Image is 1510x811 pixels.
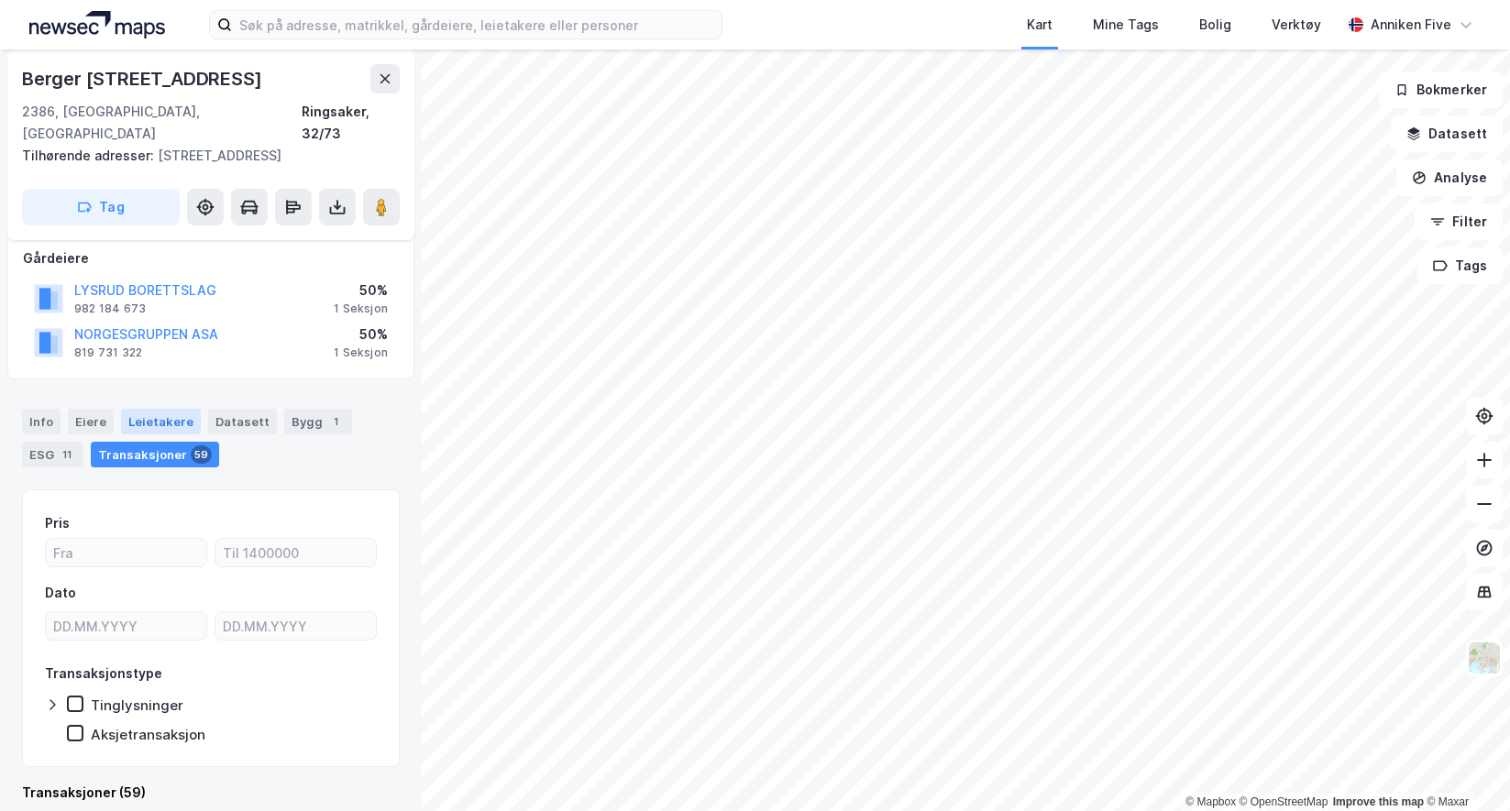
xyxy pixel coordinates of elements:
a: Improve this map [1333,795,1424,808]
input: DD.MM.YYYY [46,612,206,640]
img: Z [1467,641,1502,675]
div: 59 [191,445,212,464]
button: Bokmerker [1379,71,1503,108]
iframe: Chat Widget [1418,723,1510,811]
input: DD.MM.YYYY [215,612,376,640]
div: 982 184 673 [74,301,146,316]
div: Info [22,409,61,434]
div: Eiere [68,409,114,434]
div: Kart [1027,14,1053,36]
button: Analyse [1396,159,1503,196]
div: Bygg [284,409,352,434]
button: Tags [1417,247,1503,284]
button: Datasett [1391,115,1503,152]
div: 819 731 322 [74,345,142,360]
div: Bolig [1199,14,1231,36]
div: 11 [58,445,76,464]
div: Transaksjonstype [45,663,162,685]
input: Til 1400000 [215,539,376,566]
div: 50% [334,323,388,345]
a: OpenStreetMap [1240,795,1328,808]
div: Ringsaker, 32/73 [302,101,400,145]
div: Verktøy [1272,14,1321,36]
div: ESG [22,442,83,467]
button: Filter [1415,203,1503,240]
div: Transaksjoner [91,442,219,467]
div: 50% [334,279,388,301]
div: 1 Seksjon [334,345,388,360]
div: Pris [45,512,70,534]
input: Fra [46,539,206,566]
div: Transaksjoner (59) [22,782,400,804]
div: Berger [STREET_ADDRESS] [22,64,265,93]
div: Leietakere [121,409,201,434]
a: Mapbox [1185,795,1236,808]
div: 2386, [GEOGRAPHIC_DATA], [GEOGRAPHIC_DATA] [22,101,302,145]
div: Anniken Five [1371,14,1451,36]
div: 1 [326,412,345,431]
div: Dato [45,582,76,604]
div: Mine Tags [1093,14,1159,36]
div: Kontrollprogram for chat [1418,723,1510,811]
img: logo.a4113a55bc3d86da70a041830d287a7e.svg [29,11,165,38]
div: Aksjetransaksjon [91,726,205,743]
div: [STREET_ADDRESS] [22,145,385,167]
input: Søk på adresse, matrikkel, gårdeiere, leietakere eller personer [232,11,722,38]
button: Tag [22,189,180,225]
div: Tinglysninger [91,696,183,714]
div: 1 Seksjon [334,301,388,316]
div: Gårdeiere [23,247,399,269]
span: Tilhørende adresser: [22,148,158,163]
div: Datasett [208,409,277,434]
